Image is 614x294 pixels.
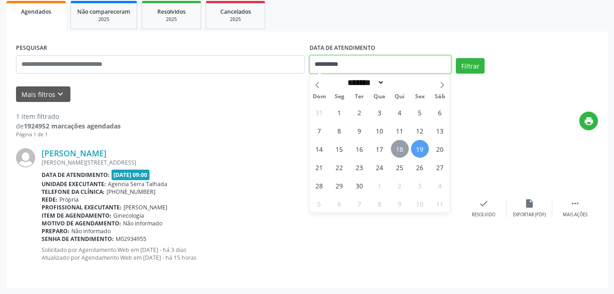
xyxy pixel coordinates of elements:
[349,94,369,100] span: Ter
[55,89,65,99] i: keyboard_arrow_down
[42,212,112,219] b: Item de agendamento:
[42,159,461,166] div: [PERSON_NAME][STREET_ADDRESS]
[42,188,105,196] b: Telefone da clínica:
[331,176,348,194] span: Setembro 29, 2025
[310,158,328,176] span: Setembro 21, 2025
[472,212,495,218] div: Resolvido
[391,158,409,176] span: Setembro 25, 2025
[411,195,429,213] span: Outubro 10, 2025
[157,8,186,16] span: Resolvidos
[42,180,106,188] b: Unidade executante:
[42,219,121,227] b: Motivo de agendamento:
[384,78,415,87] input: Year
[513,212,546,218] div: Exportar (PDF)
[430,94,450,100] span: Sáb
[431,158,449,176] span: Setembro 27, 2025
[77,16,130,23] div: 2025
[351,158,368,176] span: Setembro 23, 2025
[42,246,461,262] p: Solicitado por Agendamento Web em [DATE] - há 3 dias Atualizado por Agendamento Web em [DATE] - h...
[77,8,130,16] span: Não compareceram
[524,198,534,208] i: insert_drive_file
[112,170,150,180] span: [DATE] 09:00
[371,158,389,176] span: Setembro 24, 2025
[371,140,389,158] span: Setembro 17, 2025
[310,94,330,100] span: Dom
[149,16,194,23] div: 2025
[21,8,51,16] span: Agendados
[42,227,69,235] b: Preparo:
[310,140,328,158] span: Setembro 14, 2025
[331,158,348,176] span: Setembro 22, 2025
[310,103,328,121] span: Agosto 31, 2025
[431,122,449,139] span: Setembro 13, 2025
[107,188,155,196] span: [PHONE_NUMBER]
[123,219,162,227] span: Não informado
[310,176,328,194] span: Setembro 28, 2025
[220,8,251,16] span: Cancelados
[351,122,368,139] span: Setembro 9, 2025
[391,176,409,194] span: Outubro 2, 2025
[310,122,328,139] span: Setembro 7, 2025
[113,212,144,219] span: Ginecologia
[310,195,328,213] span: Outubro 5, 2025
[431,140,449,158] span: Setembro 20, 2025
[456,58,485,74] button: Filtrar
[331,140,348,158] span: Setembro 15, 2025
[24,122,121,130] strong: 1924952 marcações agendadas
[411,140,429,158] span: Setembro 19, 2025
[391,140,409,158] span: Setembro 18, 2025
[116,235,146,243] span: M02934955
[371,122,389,139] span: Setembro 10, 2025
[411,122,429,139] span: Setembro 12, 2025
[42,171,110,179] b: Data de atendimento:
[42,203,122,211] b: Profissional executante:
[331,122,348,139] span: Setembro 8, 2025
[431,195,449,213] span: Outubro 11, 2025
[16,148,35,167] img: img
[563,212,587,218] div: Mais ações
[351,176,368,194] span: Setembro 30, 2025
[391,122,409,139] span: Setembro 11, 2025
[579,112,598,130] button: print
[371,103,389,121] span: Setembro 3, 2025
[345,78,385,87] select: Month
[59,196,79,203] span: Própria
[351,140,368,158] span: Setembro 16, 2025
[42,196,58,203] b: Rede:
[329,94,349,100] span: Seg
[42,235,114,243] b: Senha de atendimento:
[371,195,389,213] span: Outubro 8, 2025
[213,16,258,23] div: 2025
[391,103,409,121] span: Setembro 4, 2025
[108,180,167,188] span: Agencia Serra Talhada
[390,94,410,100] span: Qui
[16,112,121,121] div: 1 item filtrado
[331,103,348,121] span: Setembro 1, 2025
[369,94,390,100] span: Qua
[411,176,429,194] span: Outubro 3, 2025
[16,121,121,131] div: de
[410,94,430,100] span: Sex
[371,176,389,194] span: Outubro 1, 2025
[584,116,594,126] i: print
[42,148,107,158] a: [PERSON_NAME]
[570,198,580,208] i: 
[16,41,47,55] label: PESQUISAR
[351,195,368,213] span: Outubro 7, 2025
[331,195,348,213] span: Outubro 6, 2025
[391,195,409,213] span: Outubro 9, 2025
[16,86,70,102] button: Mais filtroskeyboard_arrow_down
[479,198,489,208] i: check
[310,41,375,55] label: DATA DE ATENDIMENTO
[431,103,449,121] span: Setembro 6, 2025
[16,131,121,139] div: Página 1 de 1
[123,203,167,211] span: [PERSON_NAME]
[411,103,429,121] span: Setembro 5, 2025
[411,158,429,176] span: Setembro 26, 2025
[351,103,368,121] span: Setembro 2, 2025
[431,176,449,194] span: Outubro 4, 2025
[71,227,111,235] span: Não informado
